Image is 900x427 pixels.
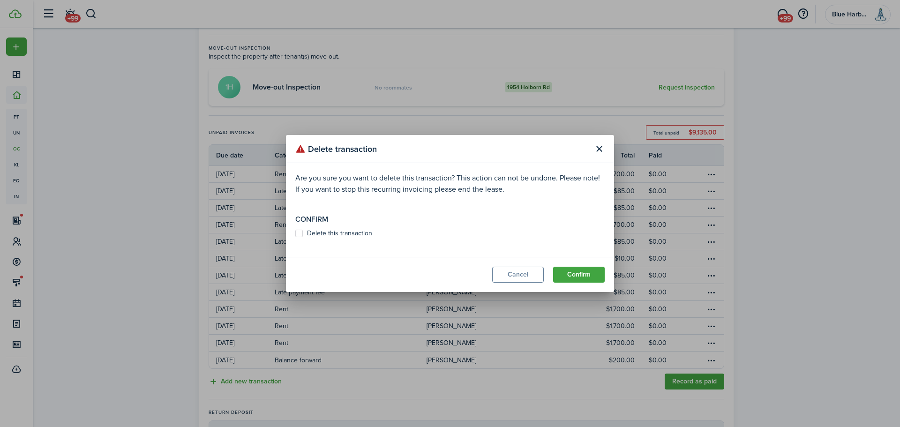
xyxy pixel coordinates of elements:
[492,267,544,283] button: Cancel
[295,230,372,237] label: Delete this transaction
[295,140,589,158] modal-title: Delete transaction
[591,141,607,157] button: Close modal
[295,172,605,195] p: Are you sure you want to delete this transaction? This action can not be undone. Please note! If ...
[295,214,605,225] p: Confirm
[553,267,605,283] button: Confirm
